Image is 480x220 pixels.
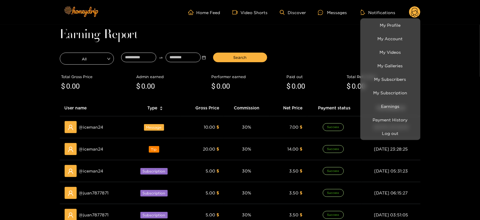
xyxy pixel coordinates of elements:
button: Log out [362,128,419,139]
a: Earnings [362,101,419,112]
a: My Videos [362,47,419,57]
a: My Account [362,33,419,44]
a: Payment History [362,115,419,125]
a: My Subscription [362,87,419,98]
a: My Subscribers [362,74,419,84]
a: My Profile [362,20,419,30]
a: My Galleries [362,60,419,71]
